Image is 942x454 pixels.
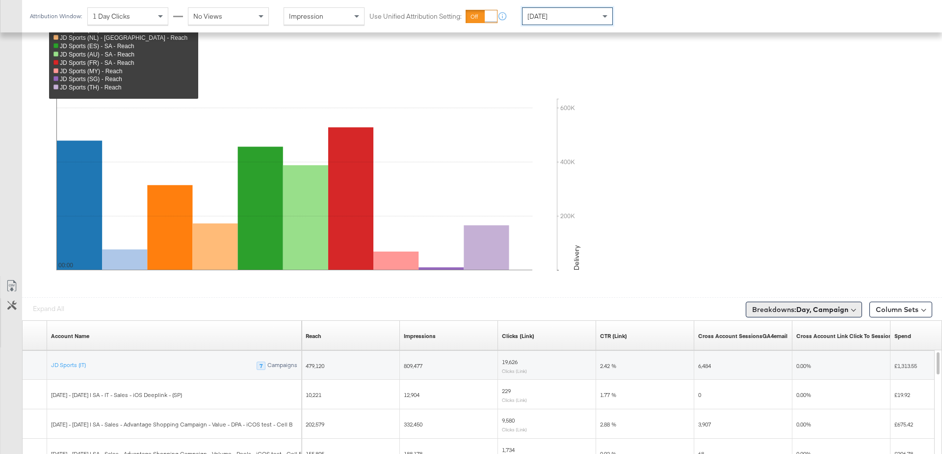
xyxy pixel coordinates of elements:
[796,332,919,340] a: Cross Account Link Click To Session Ratio GA4
[796,305,848,314] b: Day, Campaign
[600,332,627,340] a: The number of clicks received on a link in your ad divided by the number of impressions.
[502,397,527,403] sub: Clicks (Link)
[51,332,89,340] div: Account Name
[404,332,436,340] a: The number of times your ad was served. On mobile apps an ad is counted as served the first time ...
[600,362,616,369] span: 2.42 %
[60,51,134,58] span: JD Sports (AU) - SA - Reach
[306,391,321,398] span: 10,221
[404,332,436,340] div: Impressions
[572,245,581,270] text: Delivery
[257,362,265,370] div: 7
[60,59,134,66] span: JD Sports (FR) - SA - Reach
[60,84,121,91] span: JD Sports (TH) - Reach
[502,446,515,454] span: 1,734
[502,417,515,424] span: 9,580
[306,332,321,340] a: The number of people your ad was served to.
[698,332,787,340] a: Describe this metric
[502,358,518,366] span: 19,626
[404,391,419,398] span: 12,904
[60,27,134,33] span: JD Sports (DE) - SA - Reach
[369,12,462,21] label: Use Unified Attribution Setting:
[796,421,811,428] span: 0.00%
[698,332,787,340] div: Cross Account SessionsGA4email
[600,332,627,340] div: CTR (Link)
[600,421,616,428] span: 2.88 %
[502,332,534,340] a: The number of clicks on links appearing on your ad or Page that direct people to your sites off F...
[869,302,932,317] button: Column Sets
[60,43,134,50] span: JD Sports (ES) - SA - Reach
[60,68,122,75] span: JD Sports (MY) - Reach
[527,12,548,21] span: [DATE]
[93,12,130,21] span: 1 Day Clicks
[51,391,182,398] span: [DATE] - [DATE] | SA - IT - Sales - iOS Deeplink - (SP)
[600,391,616,398] span: 1.77 %
[60,76,122,83] span: JD Sports (SG) - Reach
[404,362,422,369] span: 809,477
[306,362,324,369] span: 479,120
[698,362,711,369] span: 6,484
[698,391,701,398] span: 0
[404,421,422,428] span: 332,450
[193,12,222,21] span: No Views
[894,332,911,340] div: Spend
[502,426,527,432] sub: Clicks (Link)
[746,302,862,317] button: Breakdowns:Day, Campaign
[60,34,187,41] span: JD Sports (NL) - [GEOGRAPHIC_DATA] - Reach
[267,362,298,370] div: Campaigns
[796,362,811,369] span: 0.00%
[502,387,511,395] span: 229
[894,332,911,340] a: The total amount spent to date.
[502,332,534,340] div: Clicks (Link)
[796,391,811,398] span: 0.00%
[29,13,82,20] div: Attribution Window:
[51,361,86,369] a: JD Sports (IT)
[306,332,321,340] div: Reach
[502,368,527,374] sub: Clicks (Link)
[51,332,89,340] a: Your ad account name
[51,421,292,428] span: [DATE] - [DATE] | SA - Sales - Advantage Shopping Campaign - Value - DPA - iCOS test - Cell B
[752,305,848,314] span: Breakdowns:
[289,12,323,21] span: Impression
[698,421,711,428] span: 3,907
[306,421,324,428] span: 202,579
